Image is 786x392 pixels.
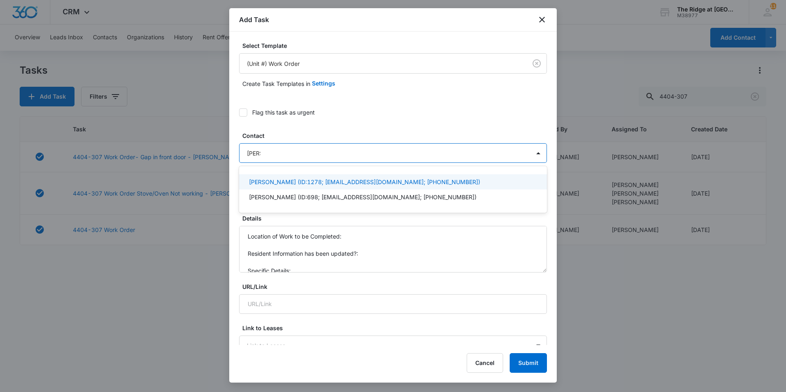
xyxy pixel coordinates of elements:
div: Flag this task as urgent [252,108,315,117]
label: Contact [242,131,550,140]
label: URL/Link [242,282,550,291]
label: Details [242,214,550,223]
button: Settings [312,74,335,93]
textarea: Location of Work to be Completed: Resident Information has been updated?: Specific Details: [239,226,547,273]
button: Clear [530,57,543,70]
label: Select Template [242,41,550,50]
p: [PERSON_NAME] (ID:698; [EMAIL_ADDRESS][DOMAIN_NAME]; [PHONE_NUMBER]) [249,193,477,201]
label: Link to Leases [242,324,550,332]
h1: Add Task [239,15,269,25]
input: URL/Link [239,294,547,314]
button: Submit [510,353,547,373]
button: Cancel [467,353,503,373]
p: Create Task Templates in [242,79,310,88]
p: [PERSON_NAME] (ID:1278; [EMAIL_ADDRESS][DOMAIN_NAME]; [PHONE_NUMBER]) [249,178,480,186]
button: close [537,15,547,25]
